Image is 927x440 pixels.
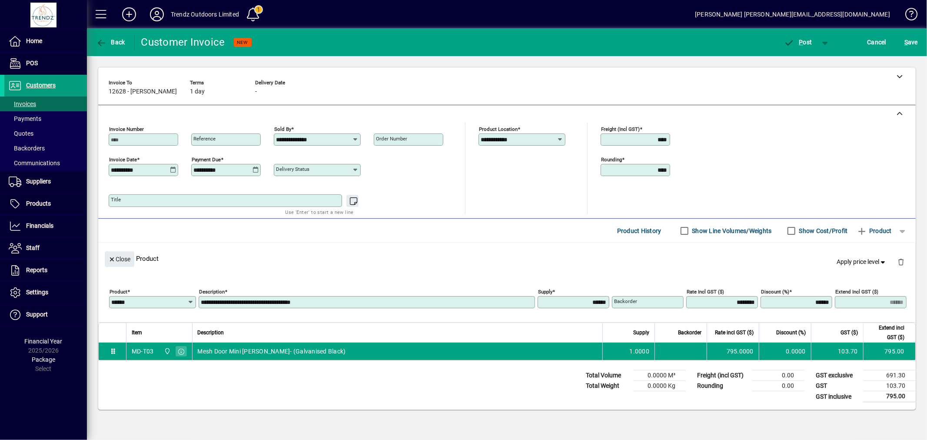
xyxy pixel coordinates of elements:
[26,82,56,89] span: Customers
[141,35,225,49] div: Customer Invoice
[4,156,87,170] a: Communications
[4,193,87,215] a: Products
[111,197,121,203] mat-label: Title
[864,370,916,381] td: 691.30
[110,289,127,295] mat-label: Product
[634,381,686,391] td: 0.0000 Kg
[759,343,811,360] td: 0.0000
[852,223,896,239] button: Product
[902,34,920,50] button: Save
[687,289,724,295] mat-label: Rate incl GST ($)
[109,126,144,132] mat-label: Invoice number
[4,30,87,52] a: Home
[4,126,87,141] a: Quotes
[776,328,806,337] span: Discount (%)
[26,244,40,251] span: Staff
[96,39,125,46] span: Back
[617,224,661,238] span: Product History
[867,35,887,49] span: Cancel
[715,328,754,337] span: Rate incl GST ($)
[25,338,63,345] span: Financial Year
[4,304,87,326] a: Support
[115,7,143,22] button: Add
[811,381,864,391] td: GST
[4,282,87,303] a: Settings
[108,252,131,267] span: Close
[752,370,804,381] td: 0.00
[26,222,53,229] span: Financials
[4,53,87,74] a: POS
[192,157,221,163] mat-label: Payment due
[274,126,291,132] mat-label: Sold by
[799,39,803,46] span: P
[376,136,407,142] mat-label: Order number
[797,227,848,235] label: Show Cost/Profit
[601,126,640,132] mat-label: Freight (incl GST)
[780,34,817,50] button: Post
[26,200,51,207] span: Products
[32,356,55,363] span: Package
[865,34,889,50] button: Cancel
[695,7,890,21] div: [PERSON_NAME] [PERSON_NAME][EMAIL_ADDRESS][DOMAIN_NAME]
[26,289,48,296] span: Settings
[132,328,142,337] span: Item
[98,243,916,274] div: Product
[693,381,752,391] td: Rounding
[634,370,686,381] td: 0.0000 M³
[841,328,858,337] span: GST ($)
[198,328,224,337] span: Description
[143,7,171,22] button: Profile
[4,260,87,281] a: Reports
[761,289,789,295] mat-label: Discount (%)
[712,347,754,356] div: 795.0000
[4,141,87,156] a: Backorders
[199,289,225,295] mat-label: Description
[237,40,248,45] span: NEW
[811,391,864,402] td: GST inclusive
[255,88,257,95] span: -
[863,343,915,360] td: 795.00
[109,157,137,163] mat-label: Invoice date
[630,347,650,356] span: 1.0000
[26,60,38,67] span: POS
[103,255,136,263] app-page-header-button: Close
[837,257,887,267] span: Apply price level
[614,298,637,304] mat-label: Backorder
[811,343,863,360] td: 103.70
[835,289,878,295] mat-label: Extend incl GST ($)
[4,215,87,237] a: Financials
[26,37,42,44] span: Home
[890,258,911,266] app-page-header-button: Delete
[190,88,205,95] span: 1 day
[890,251,911,272] button: Delete
[26,267,47,273] span: Reports
[286,207,354,217] mat-hint: Use 'Enter' to start a new line
[87,34,135,50] app-page-header-button: Back
[193,136,216,142] mat-label: Reference
[784,39,812,46] span: ost
[9,115,41,122] span: Payments
[4,111,87,126] a: Payments
[864,381,916,391] td: 103.70
[4,97,87,111] a: Invoices
[904,35,918,49] span: ave
[198,347,346,356] span: Mesh Door Mini [PERSON_NAME]- (Galvanised Black)
[538,289,552,295] mat-label: Supply
[26,311,48,318] span: Support
[581,370,634,381] td: Total Volume
[479,126,518,132] mat-label: Product location
[162,347,172,356] span: New Plymouth
[276,166,309,172] mat-label: Delivery status
[678,328,701,337] span: Backorder
[581,381,634,391] td: Total Weight
[857,224,892,238] span: Product
[869,323,904,342] span: Extend incl GST ($)
[811,370,864,381] td: GST exclusive
[904,39,908,46] span: S
[132,347,154,356] div: MD-T03
[4,171,87,193] a: Suppliers
[614,223,665,239] button: Product History
[26,178,51,185] span: Suppliers
[9,100,36,107] span: Invoices
[171,7,239,21] div: Trendz Outdoors Limited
